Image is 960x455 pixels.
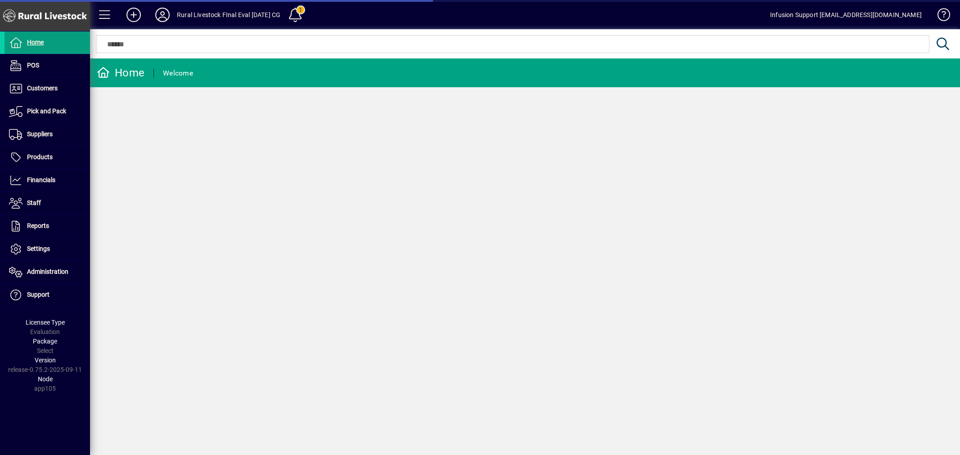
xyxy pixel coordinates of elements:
span: Financials [27,176,55,183]
div: Home [97,66,144,80]
a: Knowledge Base [931,2,949,31]
a: Reports [5,215,90,237]
span: Package [33,338,57,345]
a: Pick and Pack [5,100,90,123]
span: Administration [27,268,68,275]
span: Pick and Pack [27,107,66,115]
span: Reports [27,222,49,229]
div: Welcome [163,66,193,80]
a: Financials [5,169,90,192]
span: POS [27,62,39,69]
span: Licensee Type [26,319,65,326]
div: Infusion Support [EMAIL_ADDRESS][DOMAIN_NAME] [770,8,922,22]
a: Staff [5,192,90,214]
a: Support [5,284,90,306]
span: Customers [27,85,58,92]
a: Customers [5,77,90,100]
a: Administration [5,261,90,283]
span: Support [27,291,50,298]
button: Profile [148,7,177,23]
span: Suppliers [27,130,53,138]
a: Products [5,146,90,169]
a: Settings [5,238,90,260]
span: Settings [27,245,50,252]
span: Node [38,375,53,383]
span: Home [27,39,44,46]
a: Suppliers [5,123,90,146]
span: Products [27,153,53,161]
span: Version [35,357,56,364]
span: Staff [27,199,41,206]
button: Add [119,7,148,23]
a: POS [5,54,90,77]
div: Rural Livestock FInal Eval [DATE] CG [177,8,280,22]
